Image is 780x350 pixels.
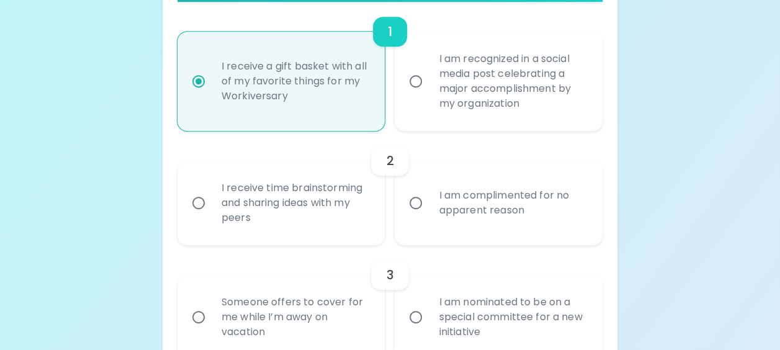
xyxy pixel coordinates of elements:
div: I receive time brainstorming and sharing ideas with my peers [212,166,379,240]
div: I am recognized in a social media post celebrating a major accomplishment by my organization [429,37,596,126]
div: choice-group-check [177,131,603,245]
div: I receive a gift basket with all of my favorite things for my Workiversary [212,44,379,119]
div: I am complimented for no apparent reason [429,173,596,233]
h6: 3 [386,265,393,285]
h6: 1 [388,22,392,42]
h6: 2 [386,151,393,171]
div: choice-group-check [177,2,603,131]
